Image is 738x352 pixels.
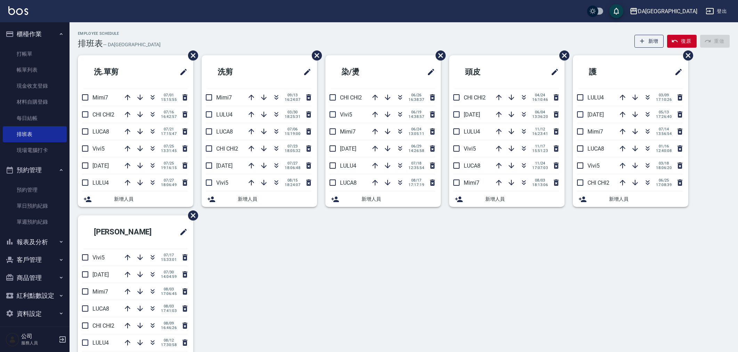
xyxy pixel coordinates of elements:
[3,126,67,142] a: 排班表
[202,191,317,207] div: 新增人員
[3,287,67,305] button: 紅利點數設定
[408,110,424,114] span: 06/19
[656,97,672,102] span: 17:10:26
[408,149,424,153] span: 14:26:58
[285,131,300,136] span: 15:19:00
[670,64,683,80] span: 修改班表的標題
[532,97,548,102] span: 16:10:46
[340,145,356,152] span: [DATE]
[455,59,519,85] h2: 頭皮
[587,94,604,101] span: LULU4
[408,183,424,187] span: 17:17:19
[3,214,67,230] a: 單週預約紀錄
[578,59,639,85] h2: 護
[161,127,177,131] span: 07/21
[656,114,672,119] span: 17:26:40
[485,195,559,203] span: 新增人員
[161,161,177,166] span: 07/25
[340,94,362,101] span: CHI CHI2
[656,166,672,170] span: 18:06:20
[362,195,435,203] span: 新增人員
[340,128,356,135] span: Mimi7
[8,6,28,15] img: Logo
[207,59,271,85] h2: 洗剪
[216,162,233,169] span: [DATE]
[92,254,105,261] span: Vivi5
[408,127,424,131] span: 06/24
[3,251,67,269] button: 客戶管理
[532,149,548,153] span: 15:51:23
[285,127,300,131] span: 07/06
[114,195,188,203] span: 新增人員
[3,182,67,198] a: 預約管理
[161,93,177,97] span: 07/01
[423,64,435,80] span: 修改班表的標題
[175,64,188,80] span: 修改班表的標題
[532,183,548,187] span: 18:13:06
[667,35,697,48] button: 復原
[408,166,424,170] span: 12:35:54
[325,191,441,207] div: 新增人員
[161,343,177,347] span: 17:30:58
[161,253,177,257] span: 07/17
[656,183,672,187] span: 17:08:39
[656,131,672,136] span: 13:56:54
[161,144,177,149] span: 07/25
[609,4,623,18] button: save
[103,41,161,48] h6: — DA[GEOGRAPHIC_DATA]
[340,162,356,169] span: LULU4
[216,94,232,101] span: Mimi7
[161,304,177,309] span: 08/03
[238,195,311,203] span: 新增人員
[3,233,67,251] button: 報表及分析
[464,179,479,186] span: Mimi7
[285,144,300,149] span: 07/23
[6,333,19,346] img: Person
[587,111,604,118] span: [DATE]
[216,111,233,118] span: LULU4
[161,321,177,326] span: 08/09
[464,128,480,135] span: LULU4
[161,131,177,136] span: 17:15:47
[285,183,300,187] span: 18:24:07
[183,45,199,66] span: 刪除班表
[92,94,108,101] span: Mimi7
[464,111,480,118] span: [DATE]
[3,305,67,323] button: 資料設定
[92,162,109,169] span: [DATE]
[216,128,233,135] span: LUCA8
[656,127,672,131] span: 07/14
[331,59,396,85] h2: 染/燙
[161,291,177,296] span: 17:06:45
[532,127,548,131] span: 11/12
[161,110,177,114] span: 07/16
[161,114,177,119] span: 16:42:57
[627,4,700,18] button: DA[GEOGRAPHIC_DATA]
[408,144,424,149] span: 06/29
[532,166,548,170] span: 17:07:03
[408,131,424,136] span: 13:05:11
[216,145,238,152] span: CHI CHI2
[546,64,559,80] span: 修改班表的標題
[78,191,193,207] div: 新增人員
[175,224,188,240] span: 修改班表的標題
[285,114,300,119] span: 18:25:31
[161,178,177,183] span: 07/27
[464,94,486,101] span: CHI CHI2
[3,142,67,158] a: 現場電腦打卡
[3,25,67,43] button: 櫃檯作業
[92,179,109,186] span: LULU4
[21,333,57,340] h5: 公司
[161,97,177,102] span: 15:15:55
[3,94,67,110] a: 材料自購登錄
[3,78,67,94] a: 現金收支登錄
[656,110,672,114] span: 05/13
[3,161,67,179] button: 預約管理
[161,326,177,330] span: 16:46:26
[587,128,603,135] span: Mimi7
[408,178,424,183] span: 08/17
[449,191,565,207] div: 新增人員
[183,205,199,226] span: 刪除班表
[532,93,548,97] span: 04/24
[92,111,114,118] span: CHI CHI2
